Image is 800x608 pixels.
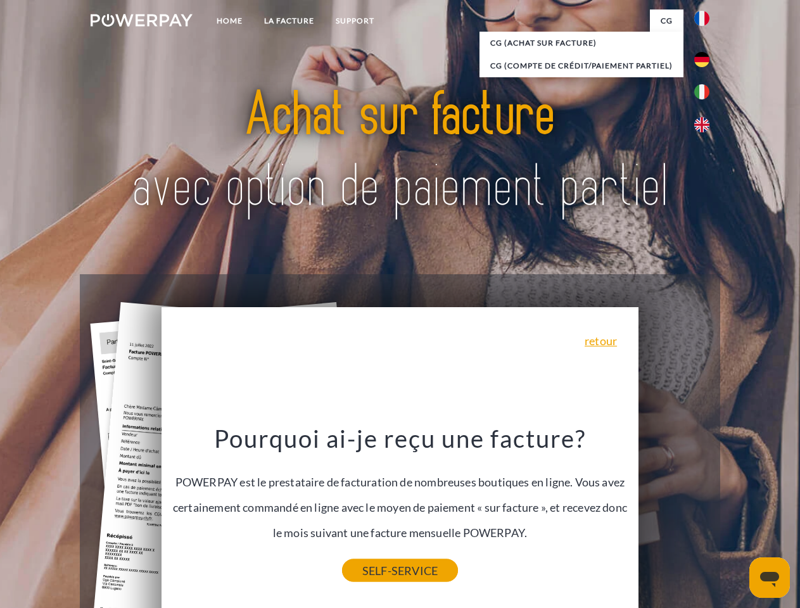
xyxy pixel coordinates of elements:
[650,9,683,32] a: CG
[479,32,683,54] a: CG (achat sur facture)
[749,557,790,598] iframe: Button to launch messaging window
[121,61,679,243] img: title-powerpay_fr.svg
[169,423,632,571] div: POWERPAY est le prestataire de facturation de nombreuses boutiques en ligne. Vous avez certaineme...
[91,14,193,27] img: logo-powerpay-white.svg
[169,423,632,453] h3: Pourquoi ai-je reçu une facture?
[253,9,325,32] a: LA FACTURE
[585,335,617,346] a: retour
[206,9,253,32] a: Home
[325,9,385,32] a: Support
[479,54,683,77] a: CG (Compte de crédit/paiement partiel)
[694,84,709,99] img: it
[342,559,458,582] a: SELF-SERVICE
[694,117,709,132] img: en
[694,11,709,26] img: fr
[694,52,709,67] img: de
